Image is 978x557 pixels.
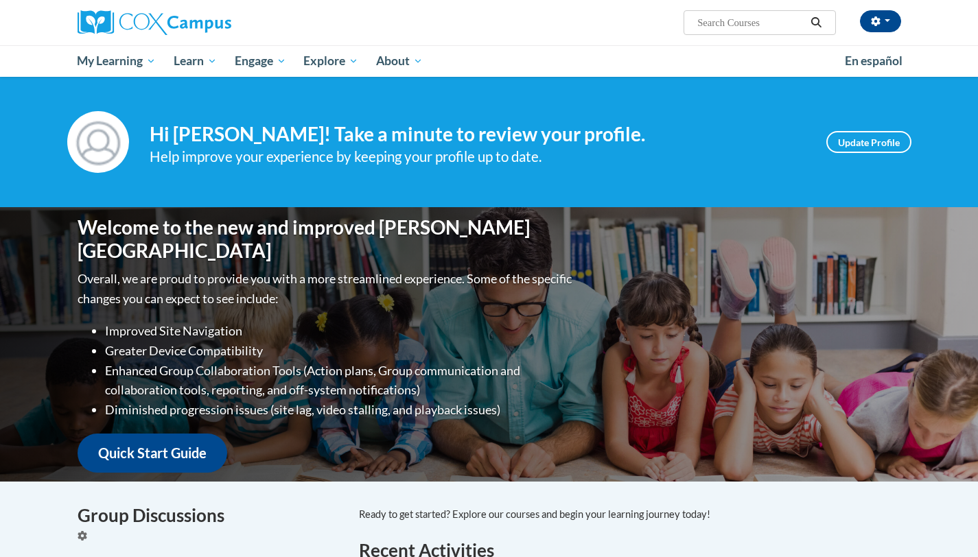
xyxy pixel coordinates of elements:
h4: Hi [PERSON_NAME]! Take a minute to review your profile. [150,123,806,146]
span: Explore [303,53,358,69]
img: Profile Image [67,111,129,173]
div: Help improve your experience by keeping your profile up to date. [150,145,806,168]
input: Search Courses [696,14,806,31]
li: Greater Device Compatibility [105,341,575,361]
button: Search [806,14,826,31]
button: Account Settings [860,10,901,32]
a: Cox Campus [78,10,338,35]
li: Diminished progression issues (site lag, video stalling, and playback issues) [105,400,575,420]
h4: Group Discussions [78,502,338,529]
span: En español [845,54,903,68]
span: My Learning [77,53,156,69]
img: Cox Campus [78,10,231,35]
span: Engage [235,53,286,69]
a: My Learning [69,45,165,77]
a: Engage [226,45,295,77]
h1: Welcome to the new and improved [PERSON_NAME][GEOGRAPHIC_DATA] [78,216,575,262]
a: Explore [294,45,367,77]
a: Quick Start Guide [78,434,227,473]
a: Update Profile [826,131,911,153]
li: Improved Site Navigation [105,321,575,341]
span: Learn [174,53,217,69]
p: Overall, we are proud to provide you with a more streamlined experience. Some of the specific cha... [78,269,575,309]
a: En español [836,47,911,75]
a: Learn [165,45,226,77]
li: Enhanced Group Collaboration Tools (Action plans, Group communication and collaboration tools, re... [105,361,575,401]
span: About [376,53,423,69]
div: Main menu [57,45,922,77]
a: About [367,45,432,77]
